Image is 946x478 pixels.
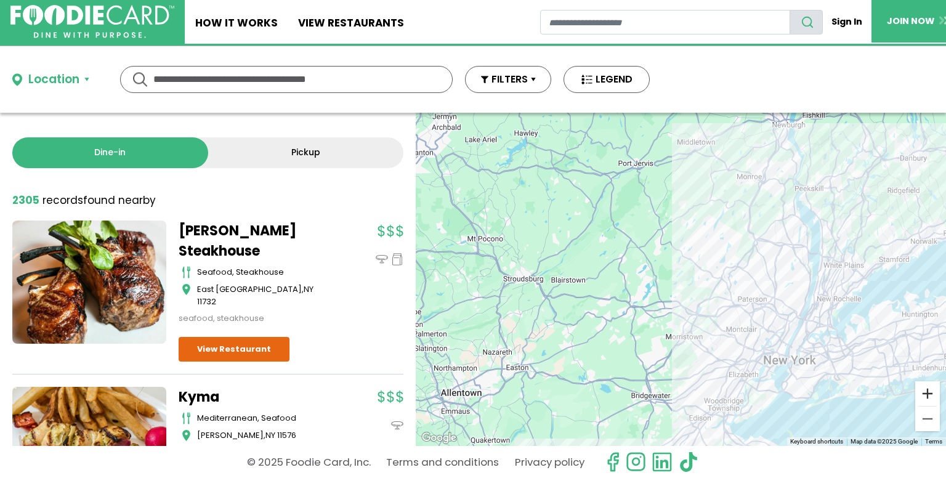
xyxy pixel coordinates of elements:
[197,429,333,442] div: ,
[28,71,79,89] div: Location
[386,452,499,473] a: Terms and conditions
[925,438,942,445] a: Terms
[823,10,871,34] a: Sign In
[179,221,333,261] a: [PERSON_NAME] Steakhouse
[197,266,333,278] div: seafood, steakhouse
[564,66,650,93] button: LEGEND
[179,387,333,407] a: Kyma
[790,10,823,34] button: search
[197,283,333,307] div: ,
[391,419,403,432] img: dinein_icon.svg
[197,412,333,424] div: mediterranean, seafood
[182,429,191,442] img: map_icon.svg
[419,430,459,446] img: Google
[208,137,404,168] a: Pickup
[179,312,333,325] div: seafood, steakhouse
[304,283,313,295] span: NY
[515,452,584,473] a: Privacy policy
[678,452,699,472] img: tiktok.svg
[179,337,289,362] a: View Restaurant
[197,429,264,441] span: [PERSON_NAME]
[197,296,216,307] span: 11732
[42,193,83,208] span: records
[10,5,174,38] img: FoodieCard; Eat, Drink, Save, Donate
[12,193,39,208] strong: 2305
[265,429,275,441] span: NY
[652,452,673,472] img: linkedin.svg
[12,137,208,168] a: Dine-in
[419,430,459,446] a: Open this area in Google Maps (opens a new window)
[540,10,790,34] input: restaurant search
[277,429,296,441] span: 11576
[465,66,551,93] button: FILTERS
[197,283,302,295] span: East [GEOGRAPHIC_DATA]
[790,437,843,446] button: Keyboard shortcuts
[247,452,371,473] p: © 2025 Foodie Card, Inc.
[12,71,89,89] button: Location
[182,266,191,278] img: cutlery_icon.svg
[182,412,191,424] img: cutlery_icon.svg
[12,193,156,209] div: found nearby
[602,452,623,472] svg: check us out on facebook
[915,381,940,406] button: Zoom in
[391,253,403,265] img: pickup_icon.svg
[376,253,388,265] img: dinein_icon.svg
[182,283,191,296] img: map_icon.svg
[851,438,918,445] span: Map data ©2025 Google
[915,407,940,431] button: Zoom out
